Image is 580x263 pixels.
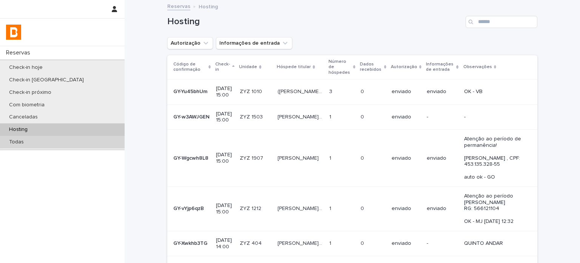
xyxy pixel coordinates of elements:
p: Autorização [391,63,417,71]
p: Check-in próximo [3,89,57,96]
p: Caroline Campos Neves [278,154,320,162]
p: Hosting [199,2,218,10]
p: 0 [361,87,366,95]
p: [DATE] 15:00 [216,111,234,124]
p: GY-Wgcwh8L8 [173,154,210,162]
p: Unidade [239,63,257,71]
p: GY-w3AWJGEN [173,112,211,120]
p: Check-in [215,60,230,74]
p: [DATE] 15:00 [216,202,234,215]
tr: GY-Yu45bhUmGY-Yu45bhUm [DATE] 15:00ZYZ 1010ZYZ 1010 ([PERSON_NAME]) [PERSON_NAME]([PERSON_NAME]) ... [167,79,537,104]
p: enviado [392,240,421,247]
p: GY-vYjp6qzB [173,204,205,212]
p: 0 [361,204,366,212]
p: [DATE] 15:00 [216,152,234,165]
p: QUINTO ANDAR [464,240,525,247]
p: ZYZ 1503 [240,112,264,120]
p: Sarah Rosiva Becker Da Paixao(Quinto Andar) [278,112,325,120]
p: Atenção ao período [PERSON_NAME] RG: 566121104 OK - MJ [DATE] 12:32 [464,193,525,225]
p: - [464,114,525,120]
tr: GY-w3AWJGENGY-w3AWJGEN [DATE] 15:00ZYZ 1503ZYZ 1503 [PERSON_NAME]([PERSON_NAME])[PERSON_NAME]([PE... [167,104,537,130]
p: Hóspede titular [277,63,311,71]
p: enviado [392,205,421,212]
p: Todas [3,139,30,145]
p: Hosting [3,126,34,133]
img: zVaNuJHRTjyIjT5M9Xd5 [6,25,21,40]
h1: Hosting [167,16,463,27]
p: Check-in [GEOGRAPHIC_DATA] [3,77,90,83]
p: Número de hóspedes [329,58,351,77]
p: [DATE] 15:00 [216,86,234,98]
p: 0 [361,154,366,162]
p: - [427,240,458,247]
p: enviado [427,205,458,212]
tr: GY-Xwkhb3TGGY-Xwkhb3TG [DATE] 14:00ZYZ 404ZYZ 404 [PERSON_NAME]([PERSON_NAME])[PERSON_NAME]([PERS... [167,231,537,256]
p: Check-in hoje [3,64,49,71]
p: enviado [392,155,421,162]
p: - [427,114,458,120]
tr: GY-Wgcwh8L8GY-Wgcwh8L8 [DATE] 15:00ZYZ 1907ZYZ 1907 [PERSON_NAME][PERSON_NAME] 11 00 enviadoenvia... [167,130,537,187]
p: enviado [427,155,458,162]
p: Dados recebidos [360,60,382,74]
p: Vitória Dias Ramos(Yuca) [278,204,325,212]
p: Observações [463,63,492,71]
p: 0 [361,112,366,120]
p: enviado [392,114,421,120]
p: GY-Yu45bhUm [173,87,209,95]
p: enviado [427,89,458,95]
input: Search [466,16,537,28]
button: Autorização [167,37,213,49]
tr: GY-vYjp6qzBGY-vYjp6qzB [DATE] 15:00ZYZ 1212ZYZ 1212 [PERSON_NAME](Yuca)[PERSON_NAME](Yuca) 11 00 ... [167,187,537,231]
p: [DATE] 14:00 [216,237,234,250]
p: 1 [329,112,333,120]
p: Antonio Tiago Souza(Quinto Andar) [278,239,325,247]
p: 1 [329,239,333,247]
p: 0 [361,239,366,247]
p: ZYZ 1907 [240,154,265,162]
p: ZYZ 1212 [240,204,263,212]
p: enviado [392,89,421,95]
p: Com biometria [3,102,51,108]
p: 1 [329,204,333,212]
a: Reservas [167,2,190,10]
p: 1 [329,154,333,162]
p: GY-Xwkhb3TG [173,239,209,247]
p: ZYZ 1010 [240,87,264,95]
p: Reservas [3,49,36,56]
p: OK - VB [464,89,525,95]
p: ZYZ 404 [240,239,263,247]
p: Atenção ao período de permanência! [PERSON_NAME] , CPF: 453.135.328-55 auto ok - GO [464,136,525,181]
p: Informações de entrada [426,60,454,74]
p: Canceladas [3,114,44,120]
button: Informações de entrada [216,37,292,49]
p: Código de confirmação [173,60,207,74]
p: 3 [329,87,334,95]
p: (QUINTO ANDAR) Fernanda Machado Farias [278,87,325,95]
